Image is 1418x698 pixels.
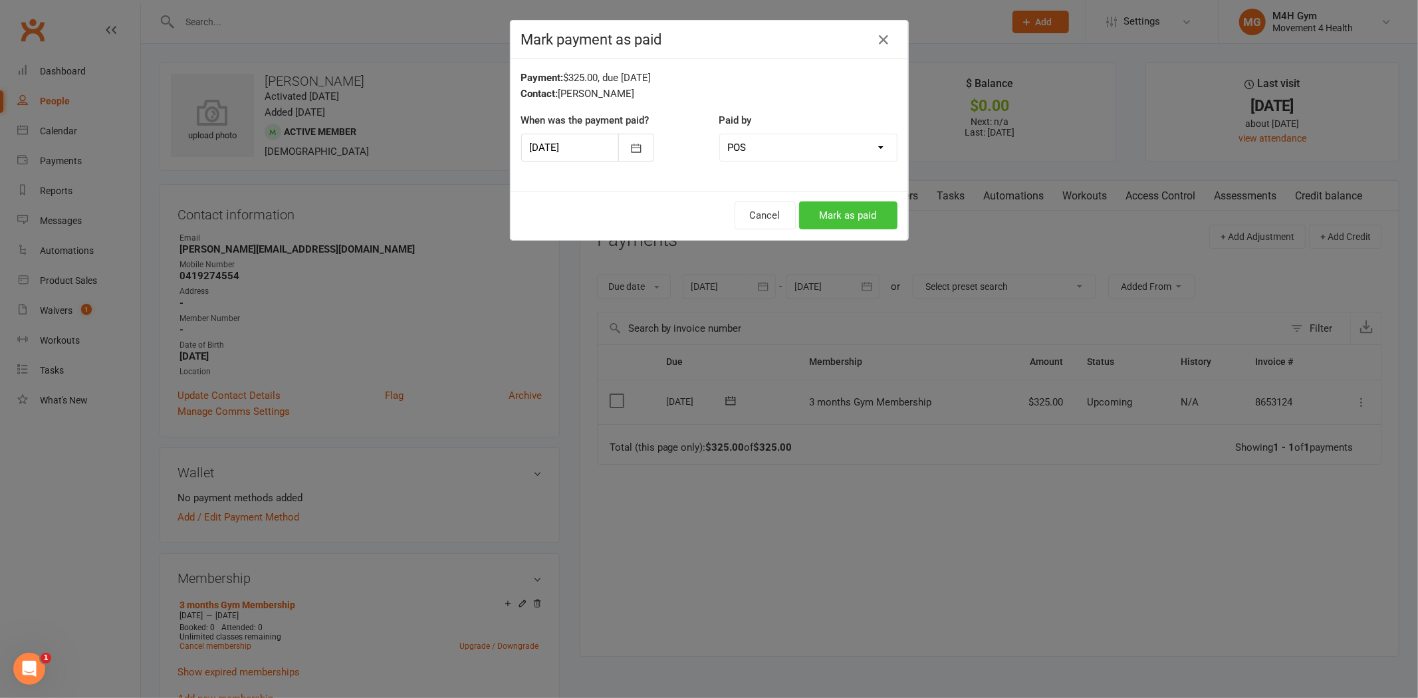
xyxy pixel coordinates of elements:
[521,72,564,84] strong: Payment:
[13,653,45,685] iframe: Intercom live chat
[521,70,897,86] div: $325.00, due [DATE]
[521,86,897,102] div: [PERSON_NAME]
[874,29,895,51] button: Close
[521,31,897,48] h4: Mark payment as paid
[521,88,558,100] strong: Contact:
[521,112,650,128] label: When was the payment paid?
[799,201,897,229] button: Mark as paid
[41,653,51,663] span: 1
[719,112,752,128] label: Paid by
[735,201,796,229] button: Cancel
